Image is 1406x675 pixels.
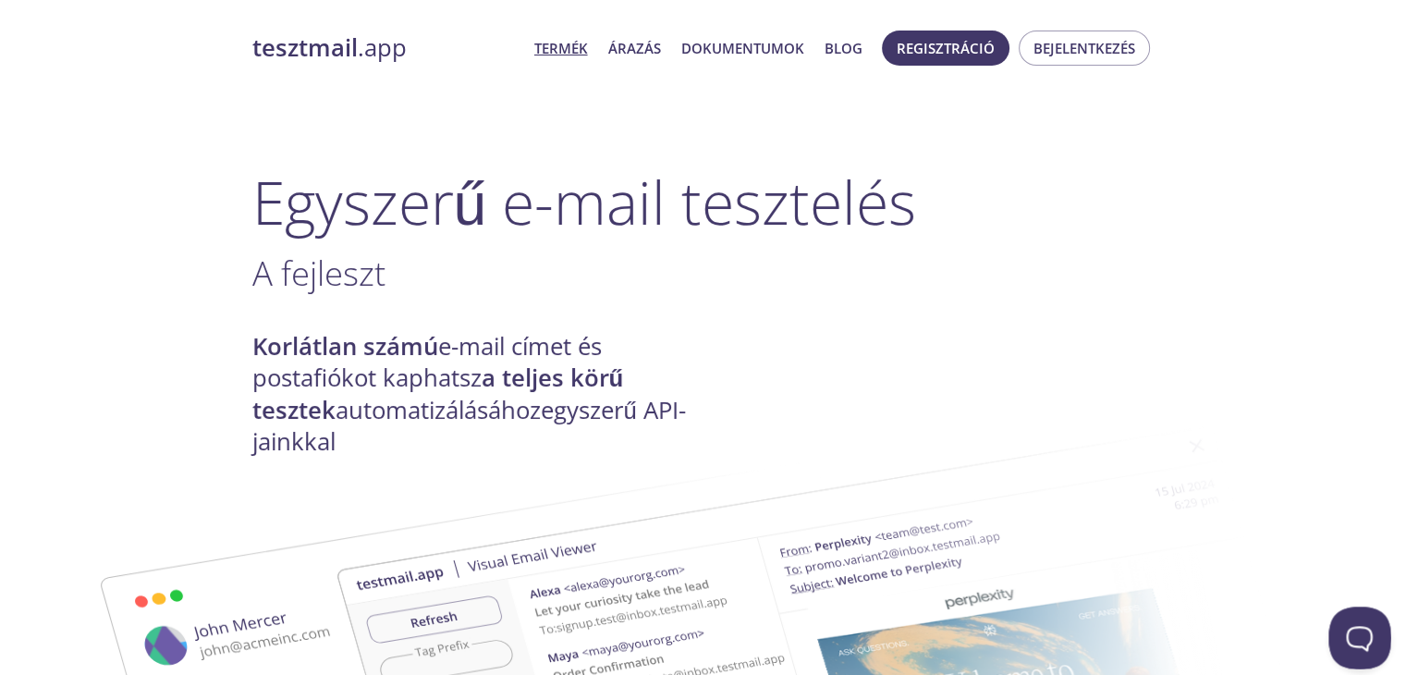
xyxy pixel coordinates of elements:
[681,36,804,60] a: Dokumentumok
[252,32,520,64] a: tesztmail.app
[252,161,917,242] font: Egyszerű e-mail tesztelés
[252,330,602,394] font: e-mail címet és postafiókot kaphatsz
[358,31,407,64] font: .app
[1033,39,1135,57] font: Bejelentkezés
[882,31,1009,66] button: Regisztráció
[1019,31,1150,66] button: Bejelentkezés
[1328,607,1391,669] iframe: Segítség a felderítő jelzőnek - Nyitva
[252,250,385,296] span: A fejleszt
[336,394,541,426] font: automatizálásához
[608,39,661,57] font: Árazás
[252,31,358,64] font: tesztmail
[897,39,995,57] font: Regisztráció
[252,362,624,425] font: a teljes körű tesztek
[825,39,862,57] font: Blog
[681,39,804,57] font: Dokumentumok
[534,36,588,60] a: Termék
[825,36,862,60] a: Blog
[534,39,588,57] font: Termék
[252,394,686,458] font: egyszerű API-jainkkal
[608,36,661,60] a: Árazás
[252,330,438,362] font: Korlátlan számú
